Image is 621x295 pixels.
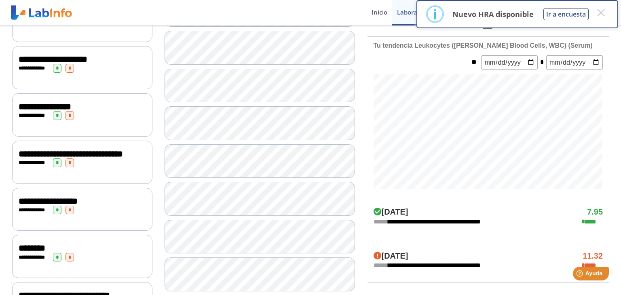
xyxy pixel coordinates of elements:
h4: [DATE] [374,251,408,261]
input: mm/dd/yyyy [481,55,538,70]
iframe: Help widget launcher [549,263,612,286]
p: Nuevo HRA disponible [452,9,534,19]
div: i [433,7,437,21]
input: mm/dd/yyyy [546,55,603,70]
h4: [DATE] [374,207,408,217]
b: Tu tendencia Leukocytes ([PERSON_NAME] Blood Cells, WBC) (Serum) [374,42,593,49]
button: Close this dialog [594,5,608,20]
h4: 7.95 [587,207,603,217]
h4: 11.32 [583,251,603,261]
button: Ir a encuesta [543,8,589,20]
